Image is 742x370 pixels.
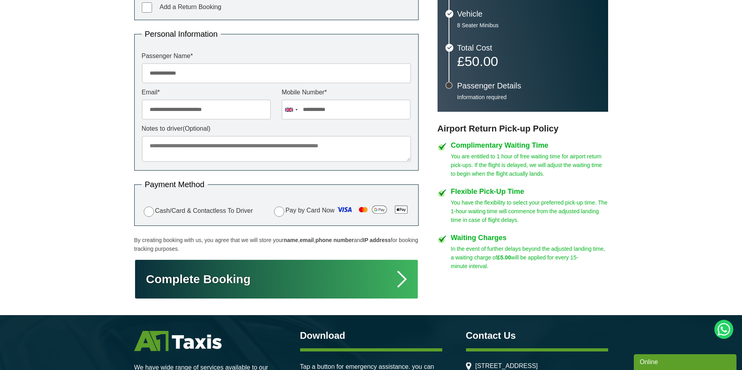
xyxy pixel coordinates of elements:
[300,237,314,243] strong: email
[466,331,608,340] h3: Contact Us
[451,152,608,178] p: You are entitled to 1 hour of free waiting time for airport return pick-ups. If the flight is del...
[451,234,608,241] h4: Waiting Charges
[142,53,411,59] label: Passenger Name
[142,2,152,13] input: Add a Return Booking
[457,10,600,18] h3: Vehicle
[457,44,600,52] h3: Total Cost
[300,331,442,340] h3: Download
[144,207,154,217] input: Cash/Card & Contactless To Driver
[142,180,208,188] legend: Payment Method
[282,100,300,119] div: United Kingdom: +44
[451,142,608,149] h4: Complimentary Waiting Time
[451,198,608,224] p: You have the flexibility to select your preferred pick-up time. The 1-hour waiting time will comm...
[634,353,738,370] iframe: chat widget
[282,89,411,96] label: Mobile Number
[438,124,608,134] h3: Airport Return Pick-up Policy
[457,22,600,29] p: 8 Seater Minibus
[160,4,222,10] span: Add a Return Booking
[284,237,298,243] strong: name
[134,259,419,299] button: Complete Booking
[466,362,608,370] li: [STREET_ADDRESS]
[134,331,222,351] img: A1 Taxis St Albans
[274,207,284,217] input: Pay by Card Now
[497,254,511,261] strong: £5.00
[142,126,411,132] label: Notes to driver
[272,203,411,218] label: Pay by Card Now
[451,244,608,270] p: In the event of further delays beyond the adjusted landing time, a waiting charge of will be appl...
[363,237,391,243] strong: IP address
[134,236,419,253] p: By creating booking with us, you agree that we will store your , , and for booking tracking purpo...
[457,94,600,101] p: Information required
[142,205,253,217] label: Cash/Card & Contactless To Driver
[316,237,354,243] strong: phone number
[183,125,210,132] span: (Optional)
[451,188,608,195] h4: Flexible Pick-Up Time
[142,89,271,96] label: Email
[457,56,600,67] p: £
[142,30,221,38] legend: Personal Information
[457,82,600,90] h3: Passenger Details
[464,54,498,69] span: 50.00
